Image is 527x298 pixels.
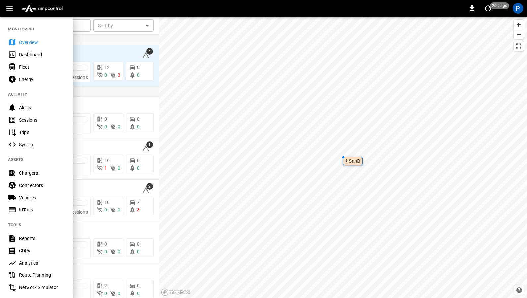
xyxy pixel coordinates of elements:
img: ampcontrol.io logo [19,2,65,15]
button: set refresh interval [483,3,493,14]
div: profile-icon [513,3,523,14]
div: CDRs [19,247,65,254]
div: Alerts [19,104,65,111]
div: System [19,141,65,148]
div: Dashboard [19,51,65,58]
div: Analytics [19,260,65,266]
div: Network Simulator [19,284,65,291]
div: Chargers [19,170,65,176]
div: Sessions [19,117,65,123]
div: Connectors [19,182,65,189]
div: Energy [19,76,65,83]
div: Fleet [19,64,65,70]
div: IdTags [19,207,65,213]
div: Vehicles [19,194,65,201]
div: Trips [19,129,65,136]
div: Reports [19,235,65,242]
div: Route Planning [19,272,65,278]
span: 20 s ago [490,2,509,9]
div: Overview [19,39,65,46]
